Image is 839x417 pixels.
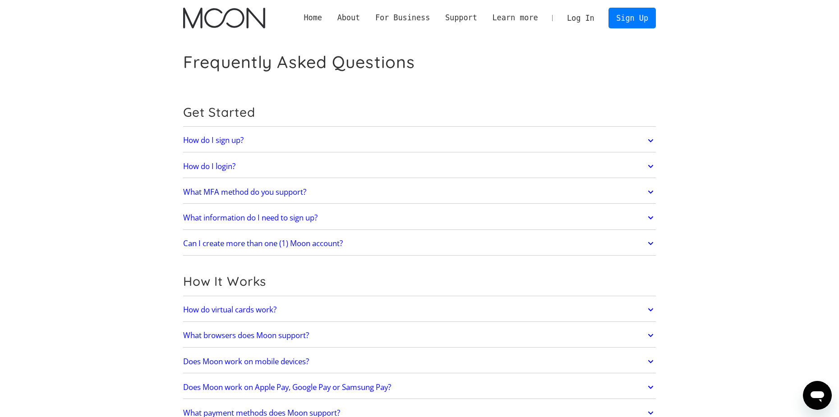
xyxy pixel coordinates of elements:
a: What MFA method do you support? [183,183,656,202]
div: For Business [368,12,438,23]
iframe: Botón para iniciar la ventana de mensajería [803,381,832,410]
h2: What MFA method do you support? [183,188,306,197]
h2: Get Started [183,105,656,120]
a: Sign Up [609,8,655,28]
a: How do I sign up? [183,131,656,150]
div: For Business [375,12,430,23]
h2: What information do I need to sign up? [183,213,318,222]
a: Log In [559,8,602,28]
h2: Does Moon work on Apple Pay, Google Pay or Samsung Pay? [183,383,391,392]
a: Does Moon work on Apple Pay, Google Pay or Samsung Pay? [183,378,656,397]
div: Learn more [492,12,538,23]
div: Support [445,12,477,23]
h2: Can I create more than one (1) Moon account? [183,239,343,248]
div: Support [438,12,484,23]
h2: How It Works [183,274,656,289]
h1: Frequently Asked Questions [183,52,415,72]
div: Learn more [485,12,546,23]
a: What information do I need to sign up? [183,208,656,227]
a: Does Moon work on mobile devices? [183,352,656,371]
a: What browsers does Moon support? [183,326,656,345]
h2: How do I sign up? [183,136,244,145]
div: About [337,12,360,23]
h2: What browsers does Moon support? [183,331,309,340]
div: About [330,12,368,23]
img: Moon Logo [183,8,265,28]
a: How do virtual cards work? [183,300,656,319]
a: How do I login? [183,157,656,176]
h2: How do virtual cards work? [183,305,277,314]
a: Home [296,12,330,23]
h2: Does Moon work on mobile devices? [183,357,309,366]
h2: How do I login? [183,162,235,171]
a: home [183,8,265,28]
a: Can I create more than one (1) Moon account? [183,234,656,253]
